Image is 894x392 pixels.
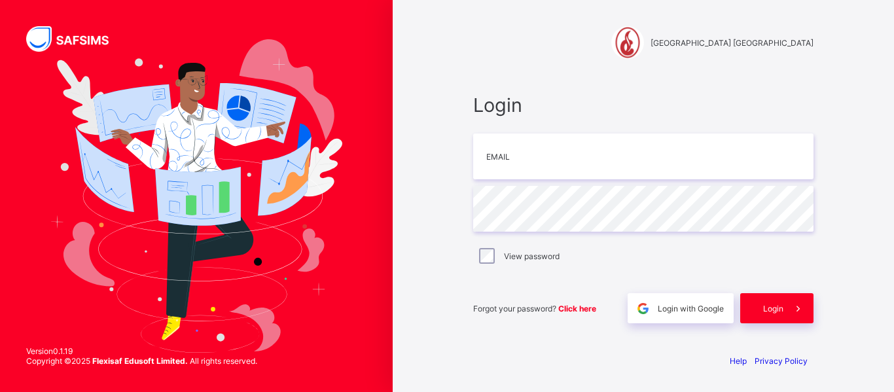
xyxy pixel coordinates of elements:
[473,304,596,313] span: Forgot your password?
[658,304,724,313] span: Login with Google
[473,94,814,116] span: Login
[26,356,257,366] span: Copyright © 2025 All rights reserved.
[504,251,560,261] label: View password
[26,346,257,356] span: Version 0.1.19
[50,39,342,353] img: Hero Image
[730,356,747,366] a: Help
[635,301,651,316] img: google.396cfc9801f0270233282035f929180a.svg
[763,304,783,313] span: Login
[651,38,814,48] span: [GEOGRAPHIC_DATA] [GEOGRAPHIC_DATA]
[92,356,188,366] strong: Flexisaf Edusoft Limited.
[755,356,808,366] a: Privacy Policy
[26,26,124,52] img: SAFSIMS Logo
[558,304,596,313] a: Click here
